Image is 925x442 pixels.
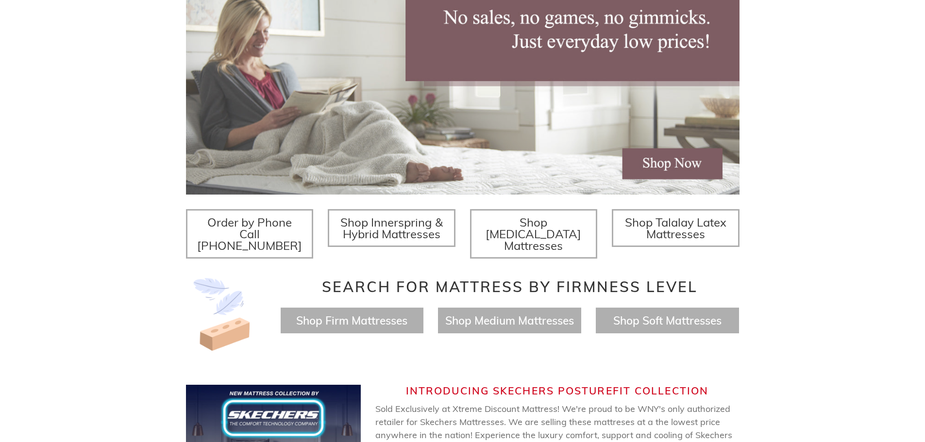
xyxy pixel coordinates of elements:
[328,209,455,247] a: Shop Innerspring & Hybrid Mattresses
[613,313,722,327] a: Shop Soft Mattresses
[445,313,574,327] a: Shop Medium Mattresses
[486,215,581,253] span: Shop [MEDICAL_DATA] Mattresses
[186,278,259,351] img: Image-of-brick- and-feather-representing-firm-and-soft-feel
[322,278,698,296] span: Search for Mattress by Firmness Level
[612,209,740,247] a: Shop Talalay Latex Mattresses
[197,215,302,253] span: Order by Phone Call [PHONE_NUMBER]
[296,313,407,327] a: Shop Firm Mattresses
[186,209,314,259] a: Order by Phone Call [PHONE_NUMBER]
[625,215,726,241] span: Shop Talalay Latex Mattresses
[340,215,443,241] span: Shop Innerspring & Hybrid Mattresses
[470,209,598,259] a: Shop [MEDICAL_DATA] Mattresses
[406,384,708,397] span: Introducing Skechers Posturefit Collection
